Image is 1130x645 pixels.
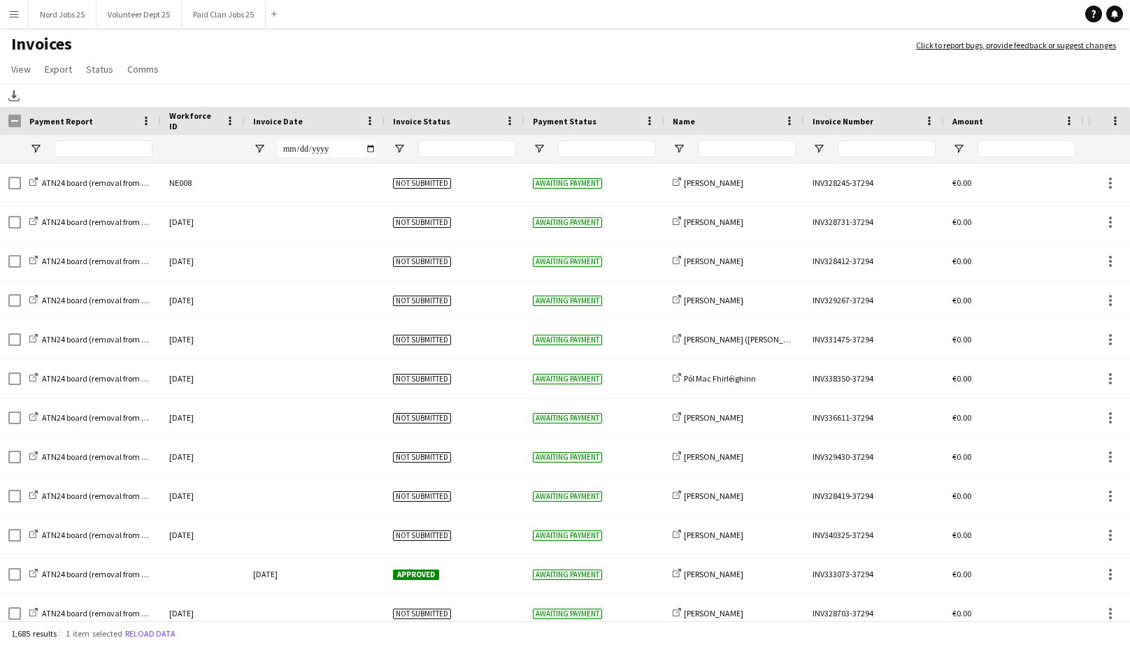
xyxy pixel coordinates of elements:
[952,295,971,305] span: €0.00
[952,451,971,462] span: €0.00
[161,203,245,241] div: [DATE]
[952,412,971,423] span: €0.00
[393,256,451,267] span: Not submitted
[29,530,206,540] a: ATN24 board (removal from payments screen)
[393,217,451,228] span: Not submitted
[6,60,36,78] a: View
[533,116,596,126] span: Payment Status
[804,594,944,632] div: INV328703-37294
[804,437,944,476] div: INV329430-37294
[29,608,206,618] a: ATN24 board (removal from payments screen)
[96,1,182,28] button: Volunteer Dept 25
[533,256,602,267] span: Awaiting payment
[29,217,206,227] a: ATN24 board (removal from payments screen)
[684,334,829,345] span: [PERSON_NAME] ([PERSON_NAME] on ID)
[42,569,206,579] span: ATN24 board (removal from payments screen)
[684,217,743,227] span: [PERSON_NAME]
[804,203,944,241] div: INV328731-37294
[29,491,206,501] a: ATN24 board (removal from payments screen)
[684,569,743,579] span: [PERSON_NAME]
[684,491,743,501] span: [PERSON_NAME]
[673,143,685,155] button: Open Filter Menu
[533,609,602,619] span: Awaiting payment
[533,178,602,189] span: Awaiting payment
[393,452,451,463] span: Not submitted
[39,60,78,78] a: Export
[533,217,602,228] span: Awaiting payment
[42,451,206,462] span: ATN24 board (removal from payments screen)
[42,530,206,540] span: ATN24 board (removal from payments screen)
[952,373,971,384] span: €0.00
[29,143,42,155] button: Open Filter Menu
[838,140,936,157] input: Invoice Number Filter Input
[393,413,451,423] span: Not submitted
[182,1,266,28] button: Paid Clan Jobs 25
[952,491,971,501] span: €0.00
[161,164,245,202] div: NE008
[29,177,206,188] a: ATN24 board (removal from payments screen)
[29,334,206,345] a: ATN24 board (removal from payments screen)
[55,140,152,157] input: Payment Report Filter Input
[393,296,451,306] span: Not submitted
[684,295,743,305] span: [PERSON_NAME]
[393,609,451,619] span: Not submitted
[804,398,944,437] div: INV336611-37294
[533,335,602,345] span: Awaiting payment
[11,63,31,75] span: View
[45,63,72,75] span: Export
[161,320,245,358] div: [DATE]
[161,242,245,280] div: [DATE]
[42,608,206,618] span: ATN24 board (removal from payments screen)
[418,140,516,157] input: Invoice Status Filter Input
[533,530,602,541] span: Awaiting payment
[533,143,545,155] button: Open Filter Menu
[684,608,743,618] span: [PERSON_NAME]
[978,140,1075,157] input: Amount Filter Input
[42,491,206,501] span: ATN24 board (removal from payments screen)
[393,143,406,155] button: Open Filter Menu
[161,477,245,515] div: [DATE]
[29,256,206,266] a: ATN24 board (removal from payments screen)
[804,164,944,202] div: INV328245-37294
[80,60,119,78] a: Status
[684,412,743,423] span: [PERSON_NAME]
[393,178,451,189] span: Not submitted
[29,412,206,423] a: ATN24 board (removal from payments screen)
[161,398,245,437] div: [DATE]
[684,451,743,462] span: [PERSON_NAME]
[42,334,206,345] span: ATN24 board (removal from payments screen)
[533,413,602,423] span: Awaiting payment
[533,296,602,306] span: Awaiting payment
[813,116,873,126] span: Invoice Number
[952,569,971,579] span: €0.00
[393,116,450,126] span: Invoice Status
[393,530,451,541] span: Not submitted
[684,373,756,384] span: Pól Mac Fhirléighinn
[393,374,451,384] span: Not submitted
[42,256,206,266] span: ATN24 board (removal from payments screen)
[29,1,96,28] button: Nord Jobs 25
[952,217,971,227] span: €0.00
[393,570,439,580] span: Approved
[29,451,206,462] a: ATN24 board (removal from payments screen)
[673,116,695,126] span: Name
[42,177,206,188] span: ATN24 board (removal from payments screen)
[161,281,245,319] div: [DATE]
[952,334,971,345] span: €0.00
[698,140,796,157] input: Name Filter Input
[6,87,22,104] app-action-btn: Download
[804,359,944,398] div: INV338350-37294
[122,60,164,78] a: Comms
[533,570,602,580] span: Awaiting payment
[29,373,206,384] a: ATN24 board (removal from payments screen)
[161,594,245,632] div: [DATE]
[29,569,206,579] a: ATN24 board (removal from payments screen)
[29,116,93,126] span: Payment Report
[804,281,944,319] div: INV329267-37294
[952,608,971,618] span: €0.00
[253,116,303,126] span: Invoice Date
[533,374,602,384] span: Awaiting payment
[952,116,983,126] span: Amount
[684,177,743,188] span: [PERSON_NAME]
[684,256,743,266] span: [PERSON_NAME]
